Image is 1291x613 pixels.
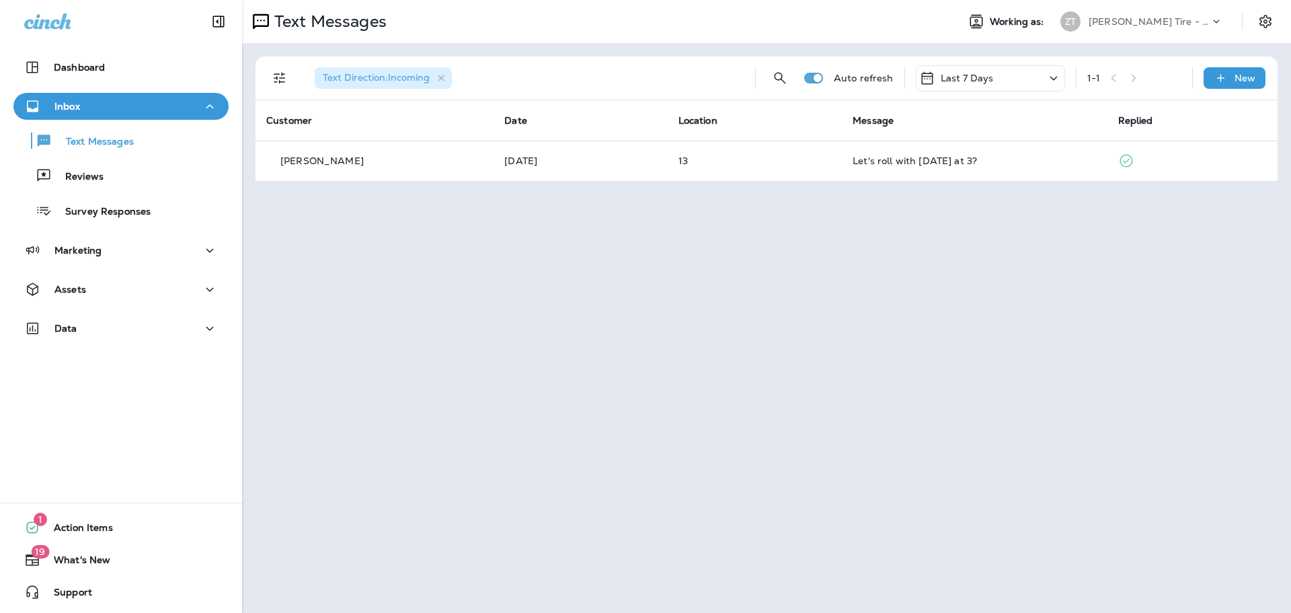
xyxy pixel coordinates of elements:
div: ZT [1060,11,1081,32]
p: [PERSON_NAME] [280,155,364,166]
button: Reviews [13,161,229,190]
p: Last 7 Days [941,73,994,83]
p: Survey Responses [52,206,151,219]
button: Survey Responses [13,196,229,225]
span: Support [40,587,92,603]
p: Text Messages [52,136,134,149]
p: Data [54,323,77,334]
span: Customer [266,114,312,127]
button: Marketing [13,237,229,264]
span: Location [678,114,717,127]
p: Inbox [54,101,80,112]
p: Auto refresh [834,73,894,83]
span: Replied [1118,114,1153,127]
button: Assets [13,276,229,303]
p: Reviews [52,171,104,184]
div: Let's roll with Friday at 3? [853,155,1096,166]
button: Data [13,315,229,342]
p: New [1235,73,1255,83]
span: Message [853,114,894,127]
button: Inbox [13,93,229,120]
p: Assets [54,284,86,295]
button: 1Action Items [13,514,229,541]
button: Filters [266,65,293,92]
span: Date [504,114,527,127]
p: Marketing [54,245,102,256]
div: Text Direction:Incoming [315,67,452,89]
p: Text Messages [269,11,387,32]
p: Dashboard [54,62,105,73]
span: 1 [34,513,47,526]
button: Settings [1253,9,1278,34]
p: [PERSON_NAME] Tire - Hills & [PERSON_NAME] [1089,16,1210,27]
span: Action Items [40,522,113,538]
span: Working as: [990,16,1047,28]
button: Text Messages [13,127,229,155]
button: 19What's New [13,546,229,573]
button: Dashboard [13,54,229,81]
button: Collapse Sidebar [200,8,237,35]
span: What's New [40,554,110,571]
span: Text Direction : Incoming [323,71,430,83]
button: Support [13,579,229,606]
div: 1 - 1 [1087,73,1100,83]
p: Aug 12, 2025 01:37 PM [504,155,656,166]
button: Search Messages [767,65,793,92]
span: 13 [678,155,688,167]
span: 19 [31,545,49,558]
